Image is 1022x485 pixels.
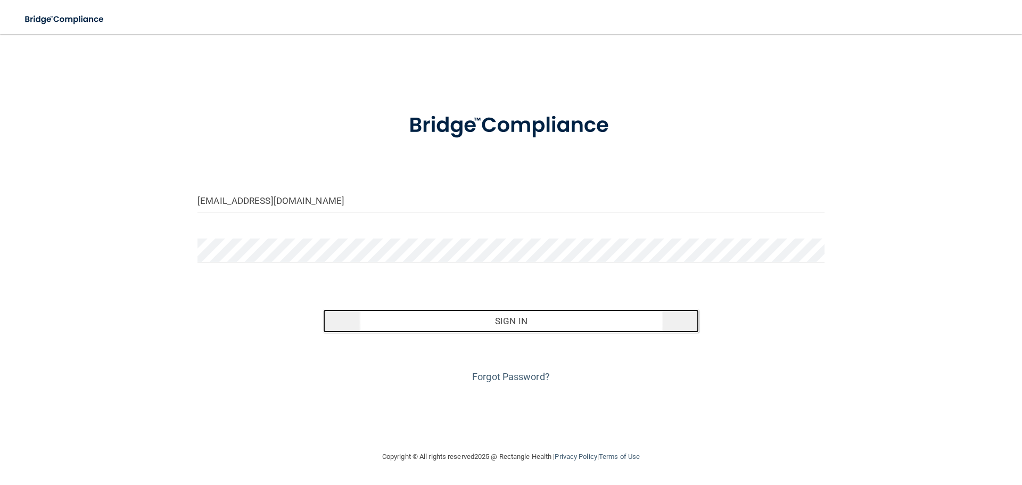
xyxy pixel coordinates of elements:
[197,188,825,212] input: Email
[323,309,699,333] button: Sign In
[387,98,635,153] img: bridge_compliance_login_screen.278c3ca4.svg
[16,9,114,30] img: bridge_compliance_login_screen.278c3ca4.svg
[599,453,640,461] a: Terms of Use
[555,453,597,461] a: Privacy Policy
[472,371,550,382] a: Forgot Password?
[317,440,705,474] div: Copyright © All rights reserved 2025 @ Rectangle Health | |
